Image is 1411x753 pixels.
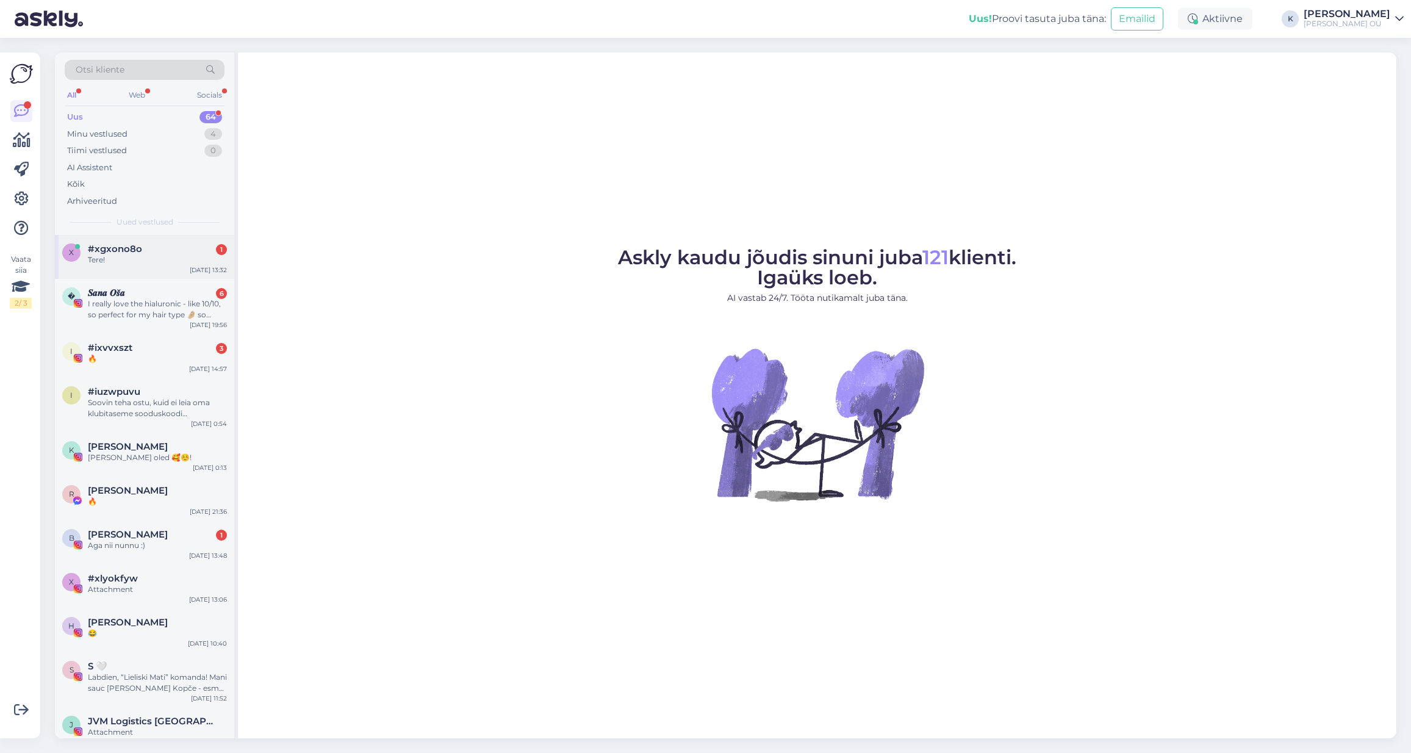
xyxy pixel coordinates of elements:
[10,298,32,309] div: 2 / 3
[1178,8,1252,30] div: Aktiivne
[69,248,74,257] span: x
[68,621,74,630] span: H
[67,178,85,190] div: Kõik
[67,111,83,123] div: Uus
[10,254,32,309] div: Vaata siia
[88,496,227,507] div: 🔥
[65,87,79,103] div: All
[1304,9,1390,19] div: [PERSON_NAME]
[708,314,927,534] img: No Chat active
[69,577,74,586] span: x
[88,485,168,496] span: Riina Maat
[126,87,148,103] div: Web
[117,217,173,228] span: Uued vestlused
[204,128,222,140] div: 4
[68,292,75,301] span: �
[88,727,227,738] div: Attachment
[191,419,227,428] div: [DATE] 0:54
[88,672,227,694] div: Labdien, “Lieliski Mati” komanda! Mani sauc [PERSON_NAME] Kopče - esmu [PERSON_NAME]. [PERSON_NAM...
[70,665,74,674] span: S
[216,244,227,255] div: 1
[70,347,73,356] span: i
[88,298,227,320] div: I really love the hialuronic - like 10/10, so perfect for my hair type 🤌🏼 so shiny
[1282,10,1299,27] div: K
[88,452,227,463] div: [PERSON_NAME] oled 🥰☺️!
[70,720,73,729] span: J
[70,391,73,400] span: i
[88,397,227,419] div: Soovin teha ostu, kuid ei leia oma klubitaseme sooduskoodi klubistaatuse alt.
[190,320,227,330] div: [DATE] 19:56
[204,145,222,157] div: 0
[88,716,215,727] span: JVM Logistics Europe
[1304,19,1390,29] div: [PERSON_NAME] OÜ
[88,661,107,672] span: S 🤍
[88,529,168,540] span: Britte Maidra-Torro
[190,265,227,275] div: [DATE] 13:32
[88,243,142,254] span: #xgxono8o
[969,13,992,24] b: Uus!
[189,364,227,373] div: [DATE] 14:57
[67,195,117,207] div: Arhiveeritud
[69,533,74,542] span: B
[76,63,124,76] span: Otsi kliente
[10,62,33,85] img: Askly Logo
[216,288,227,299] div: 6
[188,639,227,648] div: [DATE] 10:40
[190,507,227,516] div: [DATE] 21:36
[88,540,227,551] div: Aga nii nunnu :)
[922,245,949,269] span: 121
[618,245,1016,289] span: Askly kaudu jõudis sinuni juba klienti. Igaüks loeb.
[618,292,1016,304] p: AI vastab 24/7. Tööta nutikamalt juba täna.
[189,551,227,560] div: [DATE] 13:48
[88,584,227,595] div: Attachment
[88,573,138,584] span: #xlyokfyw
[88,386,140,397] span: #iuzwpuvu
[1111,7,1163,31] button: Emailid
[88,287,125,298] span: 𝑺𝒂𝒏𝒂 𝑶𝒔̌𝒂
[193,463,227,472] div: [DATE] 0:13
[88,617,168,628] span: Helen Tamm
[88,342,132,353] span: #ixvvxszt
[191,694,227,703] div: [DATE] 11:52
[69,445,74,455] span: K
[88,441,168,452] span: Kristi Rugo
[216,343,227,354] div: 3
[69,489,74,499] span: R
[67,162,112,174] div: AI Assistent
[195,87,224,103] div: Socials
[969,12,1106,26] div: Proovi tasuta juba täna:
[192,738,227,747] div: [DATE] 9:35
[67,145,127,157] div: Tiimi vestlused
[216,530,227,541] div: 1
[1304,9,1404,29] a: [PERSON_NAME][PERSON_NAME] OÜ
[67,128,127,140] div: Minu vestlused
[199,111,222,123] div: 64
[88,628,227,639] div: 😂
[189,595,227,604] div: [DATE] 13:06
[88,254,227,265] div: Tere!
[88,353,227,364] div: 🔥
